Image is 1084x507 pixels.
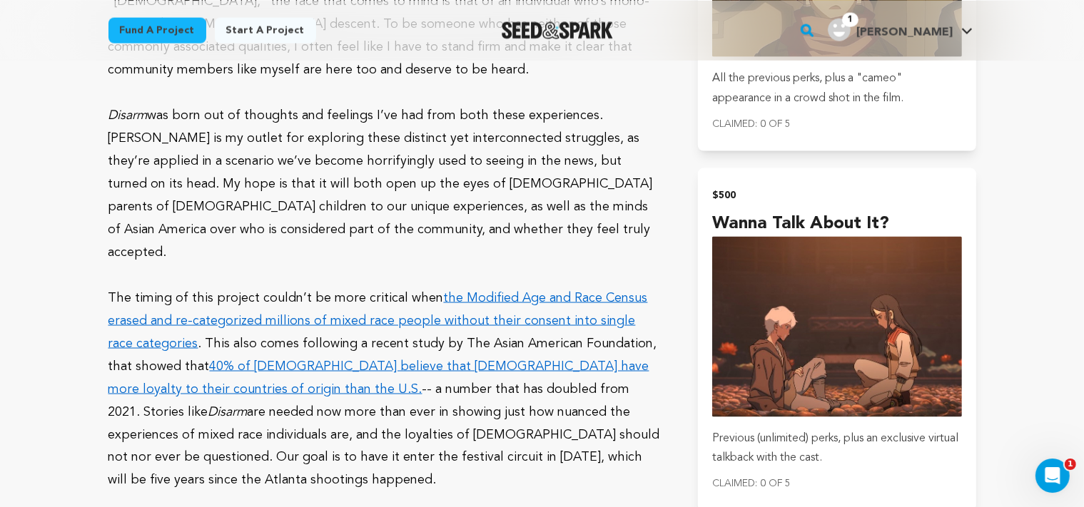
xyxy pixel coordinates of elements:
iframe: Intercom live chat [1035,459,1070,493]
span: was born out of thoughts and feelings I’ve had from both these experiences. [PERSON_NAME] is my o... [108,108,653,258]
h2: $500 [712,185,961,205]
p: All the previous perks, plus a "cameo" appearance in a crowd shot in the film. [712,68,961,108]
span: 1 [842,12,858,26]
em: Disarm [108,108,148,121]
p: Claimed: 0 of 5 [712,113,961,133]
span: are needed now more than ever in showing just how nuanced the experiences of mixed race individua... [108,405,660,486]
p: Previous (unlimited) perks, plus an exclusive virtual talkback with the cast. [712,428,961,468]
p: Claimed: 0 of 5 [712,473,961,493]
a: the Modified Age and Race Census erased and re-categorized millions of mixed race people without ... [108,291,648,349]
span: [PERSON_NAME] [856,26,953,38]
div: Lauren L.'s Profile [828,18,953,41]
span: Lauren L.'s Profile [825,15,976,45]
a: Lauren L.'s Profile [825,15,976,41]
span: 1 [1065,459,1076,470]
a: 40% of [DEMOGRAPHIC_DATA] believe that [DEMOGRAPHIC_DATA] have more loyalty to their countries of... [108,359,649,395]
a: Start a project [215,17,316,43]
a: Fund a project [108,17,206,43]
span: . This also comes following a recent study by The Asian American Foundation, that showed that [108,337,657,372]
img: user.png [828,18,851,41]
h4: Wanna talk about it? [712,210,961,236]
a: Seed&Spark Homepage [502,21,614,39]
em: Disarm [208,405,248,418]
img: incentive [712,236,961,416]
img: Seed&Spark Logo Dark Mode [502,21,614,39]
span: The timing of this project couldn’t be more critical when [108,291,444,304]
